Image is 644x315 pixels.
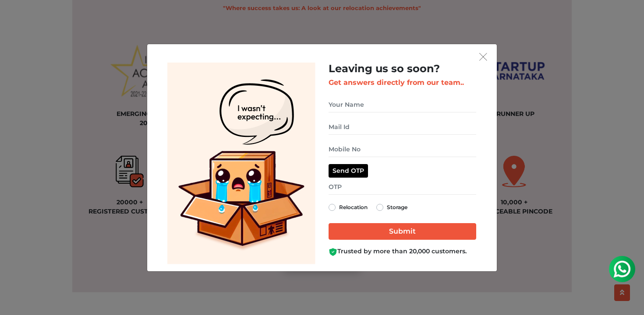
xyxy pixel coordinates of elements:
img: Boxigo Customer Shield [329,248,337,256]
img: exit [479,53,487,61]
h3: Get answers directly from our team.. [329,78,476,87]
input: Mobile No [329,142,476,157]
h2: Leaving us so soon? [329,63,476,75]
button: Send OTP [329,164,368,178]
div: Trusted by more than 20,000 customers. [329,247,476,256]
input: OTP [329,179,476,195]
input: Submit [329,223,476,240]
input: Your Name [329,97,476,112]
input: Mail Id [329,119,476,135]
img: Lead Welcome Image [167,63,315,264]
label: Relocation [339,202,368,213]
img: whatsapp-icon.svg [9,9,26,26]
label: Storage [387,202,407,213]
